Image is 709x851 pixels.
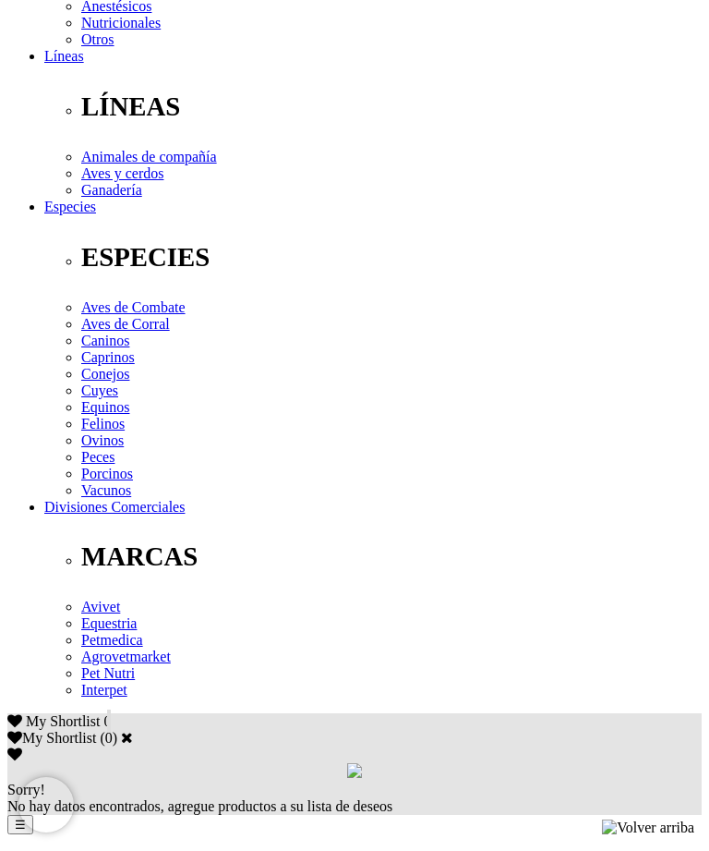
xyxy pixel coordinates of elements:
[81,91,702,122] p: LÍNEAS
[81,541,702,572] p: MARCAS
[81,649,171,664] a: Agrovetmarket
[81,366,129,382] a: Conejos
[81,482,131,498] a: Vacunos
[81,299,186,315] a: Aves de Combate
[81,182,142,198] a: Ganadería
[81,599,120,614] a: Avivet
[7,730,96,746] label: My Shortlist
[81,31,114,47] a: Otros
[81,632,143,648] a: Petmedica
[7,782,45,797] span: Sorry!
[81,149,217,164] a: Animales de compañía
[100,730,117,746] span: ( )
[602,820,694,836] img: Volver arriba
[81,432,124,448] a: Ovinos
[81,449,114,465] a: Peces
[81,466,133,481] a: Porcinos
[103,713,111,729] span: 0
[81,349,135,365] a: Caprinos
[81,682,127,698] a: Interpet
[44,499,185,515] a: Divisiones Comerciales
[347,763,362,778] img: loading.gif
[26,713,100,729] span: My Shortlist
[81,399,129,415] a: Equinos
[81,333,129,348] a: Caninos
[44,48,84,64] a: Líneas
[81,165,163,181] a: Aves y cerdos
[81,615,137,631] a: Equestria
[81,665,135,681] a: Pet Nutri
[121,730,133,745] a: Cerrar
[81,15,161,30] a: Nutricionales
[81,383,118,398] a: Cuyes
[105,730,113,746] label: 0
[81,242,702,273] p: ESPECIES
[81,416,125,432] a: Felinos
[18,777,74,833] iframe: Brevo live chat
[7,815,33,834] button: ☰
[7,782,702,815] div: No hay datos encontrados, agregue productos a su lista de deseos
[44,199,96,214] a: Especies
[81,316,170,332] a: Aves de Corral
